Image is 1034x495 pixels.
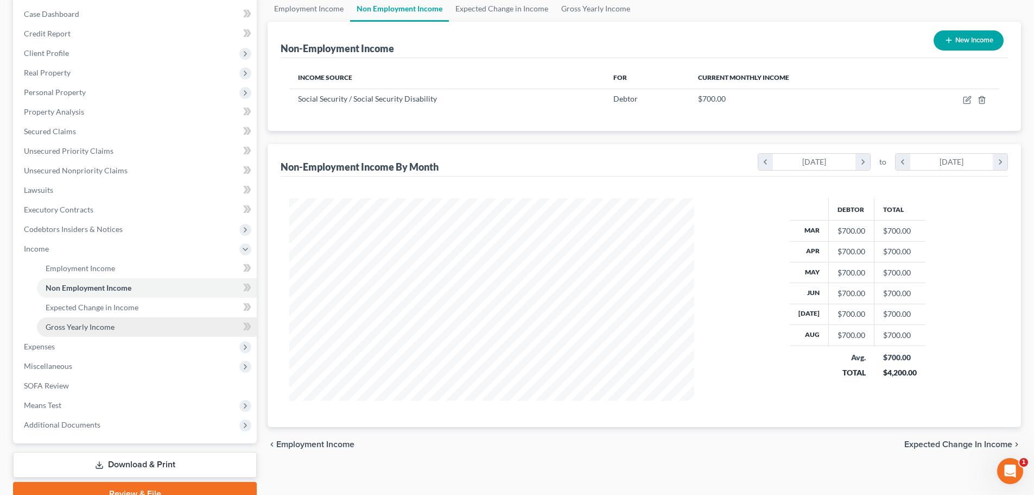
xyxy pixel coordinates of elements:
a: SOFA Review [15,376,257,396]
a: Property Analysis [15,102,257,122]
button: New Income [934,30,1004,51]
a: Download & Print [13,452,257,478]
td: $700.00 [874,283,925,304]
span: Property Analysis [24,107,84,116]
th: Jun [790,283,829,304]
span: Non Employment Income [46,283,131,292]
span: Lawsuits [24,185,53,195]
span: Client Profile [24,48,69,58]
span: Expected Change in Income [904,440,1012,449]
div: Avg. [838,352,866,363]
a: Unsecured Priority Claims [15,141,257,161]
a: Non Employment Income [37,278,257,298]
span: Codebtors Insiders & Notices [24,224,123,234]
div: Non-Employment Income By Month [281,160,439,173]
span: Income [24,244,49,253]
td: $700.00 [874,304,925,324]
div: $4,200.00 [883,367,917,378]
a: Lawsuits [15,180,257,200]
td: $700.00 [874,262,925,283]
div: $700.00 [838,225,865,236]
div: $700.00 [838,246,865,257]
span: Expenses [24,342,55,351]
th: Debtor [829,198,874,220]
iframe: Intercom live chat [997,458,1023,484]
span: For [613,73,627,82]
a: Credit Report [15,24,257,43]
span: Employment Income [46,264,115,273]
td: $700.00 [874,325,925,346]
span: Debtor [613,94,638,103]
div: Non-Employment Income [281,42,394,55]
a: Expected Change in Income [37,298,257,317]
div: $700.00 [838,330,865,341]
a: Gross Yearly Income [37,317,257,337]
a: Case Dashboard [15,4,257,24]
td: $700.00 [874,241,925,262]
a: Unsecured Nonpriority Claims [15,161,257,180]
div: $700.00 [883,352,917,363]
a: Executory Contracts [15,200,257,220]
a: Secured Claims [15,122,257,141]
i: chevron_left [896,154,910,170]
div: [DATE] [773,154,856,170]
span: Personal Property [24,87,86,97]
span: Secured Claims [24,127,76,136]
div: $700.00 [838,309,865,319]
span: $700.00 [698,94,726,103]
span: Income Source [298,73,352,82]
i: chevron_right [993,154,1007,170]
span: Current Monthly Income [698,73,789,82]
span: Social Security / Social Security Disability [298,94,437,103]
span: Gross Yearly Income [46,322,115,331]
i: chevron_right [855,154,870,170]
div: $700.00 [838,267,865,278]
i: chevron_left [758,154,773,170]
th: Total [874,198,925,220]
th: Aug [790,325,829,346]
span: Case Dashboard [24,9,79,18]
th: Mar [790,221,829,241]
span: Real Property [24,68,71,77]
span: Additional Documents [24,420,100,429]
span: Unsecured Priority Claims [24,146,113,155]
button: Expected Change in Income chevron_right [904,440,1021,449]
button: chevron_left Employment Income [268,440,354,449]
i: chevron_left [268,440,276,449]
span: to [879,156,886,167]
span: Expected Change in Income [46,303,138,312]
div: TOTAL [838,367,866,378]
span: Executory Contracts [24,205,93,214]
th: May [790,262,829,283]
span: Means Test [24,400,61,410]
span: Miscellaneous [24,361,72,371]
span: Employment Income [276,440,354,449]
div: [DATE] [910,154,993,170]
td: $700.00 [874,221,925,241]
span: SOFA Review [24,381,69,390]
th: Apr [790,241,829,262]
i: chevron_right [1012,440,1021,449]
span: Unsecured Nonpriority Claims [24,166,128,175]
th: [DATE] [790,304,829,324]
a: Employment Income [37,259,257,278]
span: Credit Report [24,29,71,38]
span: 1 [1019,458,1028,467]
div: $700.00 [838,288,865,299]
